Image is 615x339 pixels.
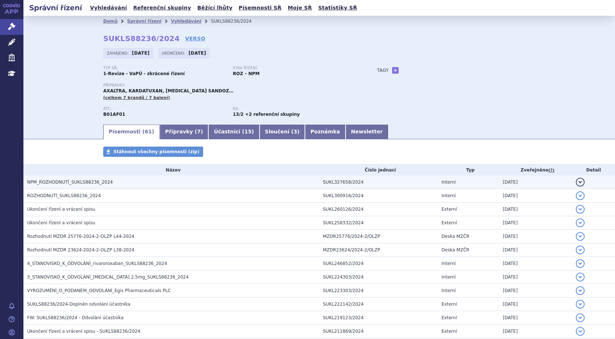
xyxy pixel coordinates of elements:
[346,125,388,139] a: Newsletter
[127,19,161,24] a: Správní řízení
[441,315,457,320] span: Externí
[319,176,438,189] td: SUKL327658/2024
[185,35,205,42] a: VERSO
[245,112,300,117] strong: +2 referenční skupiny
[441,302,457,307] span: Externí
[319,165,438,176] th: Číslo jednací
[319,216,438,230] td: SUKL258332/2024
[233,112,243,117] strong: léčiva k terapii nebo k profylaxi tromboembolických onemocnění, přímé inhibitory faktoru Xa a tro...
[233,107,355,111] p: RS:
[27,274,189,280] span: 3_STANOVISKO_K_ODVOLÁNÍ_rivaroxaban 2,5mg_SUKLS88236_2024
[27,315,124,320] span: FW: SUKLS88236/2024 - Odvolání účastníka
[197,129,201,135] span: 7
[576,313,585,322] button: detail
[572,165,615,176] th: Detail
[316,3,359,13] a: Statistiky SŘ
[499,311,572,325] td: [DATE]
[103,19,118,24] a: Domů
[103,66,225,70] p: Typ SŘ:
[438,165,499,176] th: Typ
[286,3,314,13] a: Moje SŘ
[319,270,438,284] td: SUKL224303/2024
[441,234,469,239] span: Deska MZČR
[441,207,457,212] span: Externí
[27,207,95,212] span: Ukončení řízení a vrácení spisu
[319,325,438,338] td: SUKL211869/2024
[27,247,134,253] span: Rozhodnutí MZDR 23624-2024-2-OLZP L38-2024
[319,311,438,325] td: SUKL219123/2024
[171,19,201,24] a: Vyhledávání
[576,246,585,254] button: detail
[441,288,456,293] span: Interní
[305,125,346,139] a: Poznámka
[499,230,572,243] td: [DATE]
[103,34,180,43] strong: SUKLS88236/2024
[576,178,585,187] button: detail
[441,220,457,225] span: Externí
[499,270,572,284] td: [DATE]
[499,325,572,338] td: [DATE]
[499,216,572,230] td: [DATE]
[233,66,355,70] p: Stav řízení:
[319,230,438,243] td: MZDR25776/2024-2/OLZP
[441,261,456,266] span: Interní
[576,259,585,268] button: detail
[103,107,225,111] p: ATC:
[499,165,572,176] th: Zveřejněno
[103,125,160,139] a: Písemnosti (61)
[103,147,203,157] a: Stáhnout všechny písemnosti (zip)
[27,180,113,185] span: NPM_ROZHODNUTÍ_SUKLS88236_2024
[441,193,456,198] span: Interní
[576,273,585,281] button: detail
[27,329,140,334] span: Ukončení řízení a vrácení spisu - SUKLS88236/2024
[319,243,438,257] td: MZDR23624/2024-2/OLZP
[441,247,469,253] span: Deska MZČR
[392,67,399,74] a: +
[233,71,260,76] strong: ROZ – NPM
[576,218,585,227] button: detail
[195,3,235,13] a: Běžící lhůty
[103,83,362,88] p: Přípravky:
[441,329,457,334] span: Externí
[103,112,125,117] strong: RIVAROXABAN
[294,129,297,135] span: 3
[576,327,585,336] button: detail
[103,95,170,100] span: (celkem 7 brandů / 7 balení)
[576,232,585,241] button: detail
[499,176,572,189] td: [DATE]
[499,189,572,203] td: [DATE]
[319,257,438,270] td: SUKL246852/2024
[103,88,234,93] span: AXALTRA, KARDATUXAN, [MEDICAL_DATA] SANDOZ…
[27,193,101,198] span: ROZHODNUTÍ_SUKLS88236_2024
[319,284,438,298] td: SUKL223303/2024
[236,3,284,13] a: Písemnosti SŘ
[211,16,261,27] li: SUKLS88236/2024
[576,300,585,309] button: detail
[441,274,456,280] span: Interní
[260,125,305,139] a: Sloučení (3)
[576,286,585,295] button: detail
[576,191,585,200] button: detail
[132,51,150,56] strong: [DATE]
[23,165,319,176] th: Název
[27,302,130,307] span: SUKLS88236/2024-Doplněn odvolání účastníka
[27,261,167,266] span: 4_STANOVISKO_K_ODVOLÁNÍ_rivaroroxaban_SUKLS88236_2024
[189,51,206,56] strong: [DATE]
[113,149,200,154] span: Stáhnout všechny písemnosti (zip)
[23,3,88,13] h2: Správní řízení
[208,125,259,139] a: Účastníci (15)
[499,203,572,216] td: [DATE]
[499,257,572,270] td: [DATE]
[131,3,193,13] a: Referenční skupiny
[548,168,554,173] abbr: (?)
[107,50,130,56] span: Zahájeno:
[27,220,95,225] span: Ukončení řízení a vrácení spisu
[319,203,438,216] td: SUKL260126/2024
[145,129,152,135] span: 61
[377,66,389,75] h3: Tagy
[162,50,187,56] span: Ukončeno:
[319,189,438,203] td: SUKL300916/2024
[499,298,572,311] td: [DATE]
[103,71,185,76] strong: 1-Revize - VaPÚ - zkrácené řízení
[319,298,438,311] td: SUKL222142/2024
